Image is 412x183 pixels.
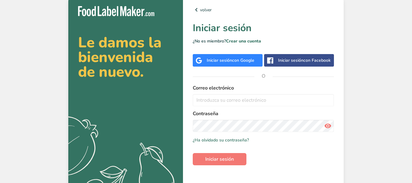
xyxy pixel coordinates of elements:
a: ¿Ha olvidado su contraseña? [193,137,249,143]
img: Food Label Maker [78,6,154,16]
input: Introduzca su correo electrónico [193,94,334,106]
span: con Google [232,57,254,63]
span: Iniciar sesión [205,156,234,163]
a: Crear una cuenta [226,38,261,44]
a: volver [193,6,334,13]
button: Iniciar sesión [193,153,246,165]
span: O [254,67,273,85]
span: con Facebook [303,57,331,63]
div: Iniciar sesión [207,57,254,64]
label: Contraseña [193,110,334,117]
h2: Le damos la bienvenida de nuevo. [78,35,173,79]
p: ¿No es miembro? [193,38,334,44]
label: Correo electrónico [193,84,334,92]
h1: Iniciar sesión [193,21,334,35]
div: Iniciar sesión [278,57,331,64]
